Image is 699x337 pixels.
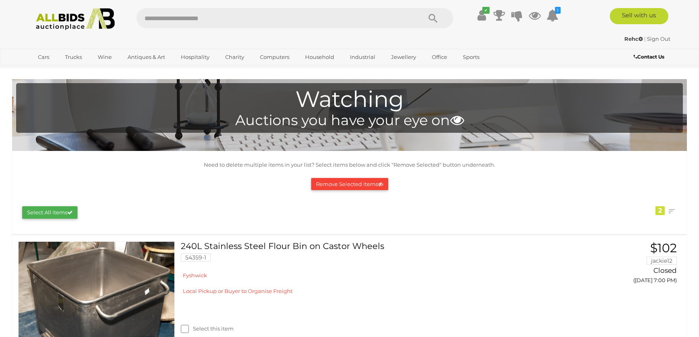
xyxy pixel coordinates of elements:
[610,8,668,24] a: Sell with us
[634,54,664,60] b: Contact Us
[20,87,679,112] h1: Watching
[92,50,117,64] a: Wine
[650,241,677,255] span: $102
[345,50,381,64] a: Industrial
[176,50,215,64] a: Hospitality
[413,8,453,28] button: Search
[311,178,388,190] button: Remove Selected Items
[20,113,679,128] h4: Auctions you have your eye on
[644,36,646,42] span: |
[31,8,119,30] img: Allbids.com.au
[555,7,561,14] i: 1
[22,206,77,219] button: Select All items
[546,8,559,23] a: 1
[33,64,100,77] a: [GEOGRAPHIC_DATA]
[220,50,249,64] a: Charity
[427,50,452,64] a: Office
[187,241,568,268] a: 240L Stainless Steel Flour Bin on Castor Wheels 54359-1
[580,241,679,288] a: $102 jackie12 Closed ([DATE] 7:00 PM)
[386,50,421,64] a: Jewellery
[647,36,670,42] a: Sign Out
[458,50,485,64] a: Sports
[624,36,643,42] strong: Rehc
[122,50,170,64] a: Antiques & Art
[482,7,490,14] i: ✔
[33,50,54,64] a: Cars
[300,50,339,64] a: Household
[60,50,87,64] a: Trucks
[624,36,644,42] a: Rehc
[475,8,488,23] a: ✔
[655,206,665,215] div: 2
[16,160,683,170] p: Need to delete multiple items in your list? Select items below and click "Remove Selected" button...
[634,52,666,61] a: Contact Us
[255,50,295,64] a: Computers
[181,325,234,333] label: Select this item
